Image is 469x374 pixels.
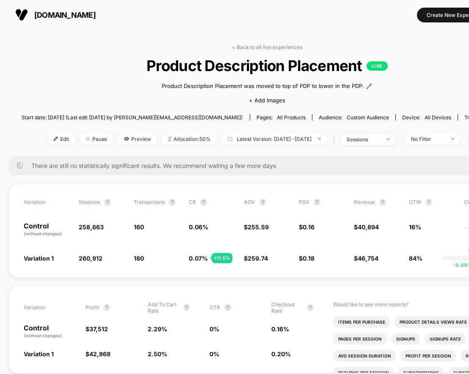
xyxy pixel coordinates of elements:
span: $ [354,223,379,231]
button: [DOMAIN_NAME] [13,8,98,22]
span: 0 % [210,325,219,333]
span: (without changes) [24,231,62,236]
span: all products [277,114,306,121]
span: 0.20 % [271,350,291,357]
span: 260,912 [79,255,102,262]
img: Visually logo [15,8,28,21]
span: + Add Images [249,97,285,104]
span: Start date: [DATE] (Last edit [DATE] by [PERSON_NAME][EMAIL_ADDRESS][DOMAIN_NAME]) [22,114,243,121]
p: Control [24,223,70,237]
span: 2.50 % [148,350,167,357]
span: $ [86,325,108,333]
span: [DOMAIN_NAME] [34,11,96,19]
span: 259.74 [248,255,268,262]
span: Variation [24,199,70,206]
span: $ [244,223,269,231]
span: Allocation: 50% [162,133,217,145]
span: $ [86,350,110,357]
span: Pause [80,133,113,145]
span: Product Description Placement was moved to top of PDP to lower in the PDP. [162,82,364,91]
span: 42,868 [89,350,110,357]
span: Revenue [354,199,375,205]
span: PSV [299,199,309,205]
span: 46,754 [358,255,378,262]
button: ? [259,199,266,206]
img: rebalance [168,137,171,141]
img: edit [54,137,58,141]
a: < Back to all live experiences [232,44,302,50]
img: calendar [228,137,232,141]
span: Add To Cart Rate [148,301,179,314]
button: ? [307,304,314,311]
img: end [318,138,321,140]
li: Profit Per Session [400,350,456,362]
span: 0.06 % [189,223,208,231]
span: 0.16 % [271,325,289,333]
button: ? [379,199,386,206]
span: $ [244,255,268,262]
li: Pages Per Session [333,333,387,345]
span: Transactions [134,199,165,205]
li: Items Per Purchase [333,316,390,328]
span: Latest Version: [DATE] - [DATE] [221,133,327,145]
span: $ [354,255,378,262]
div: sessions [347,136,381,143]
div: Pages: [257,114,306,121]
span: 0.16 [303,223,315,231]
p: LIVE [367,61,388,71]
span: Edit [47,133,75,145]
span: $ [299,255,315,262]
div: No Filter [411,136,445,142]
span: 2.29 % [148,325,167,333]
span: 0 % [210,350,219,357]
img: end [387,138,390,140]
button: ? [104,199,111,206]
li: Signups Rate [425,333,466,345]
li: Signups [391,333,420,345]
span: | [331,133,340,146]
span: 160 [134,223,144,231]
span: AOV [244,199,255,205]
button: ? [169,199,176,206]
span: 84% [409,255,422,262]
span: 258,663 [79,223,104,231]
button: ? [103,304,110,311]
button: ? [183,304,190,311]
li: Avg Session Duration [333,350,396,362]
img: end [451,138,454,140]
div: Audience: [319,114,389,121]
div: + 11.5 % [212,253,232,263]
span: Variation [24,301,70,314]
span: 180 [134,255,144,262]
button: ? [200,199,207,206]
span: CR [189,199,196,205]
span: Profit [86,304,99,311]
img: end [86,137,90,141]
button: ? [425,199,432,206]
span: OTW [409,199,455,206]
span: 37,512 [89,325,108,333]
span: all devices [425,114,451,121]
span: Sessions [79,199,100,205]
p: Control [24,324,77,339]
span: Device: [395,114,458,121]
span: $ [299,223,315,231]
span: 255.59 [248,223,269,231]
button: ? [224,304,231,311]
span: 16% [409,223,421,231]
span: Preview [118,133,157,145]
button: ? [314,199,320,206]
span: 0.07 % [189,255,208,262]
span: 40,894 [358,223,379,231]
span: Custom Audience [347,114,389,121]
span: Checkout Rate [271,301,303,314]
span: Variation 1 [24,255,54,262]
span: 0.18 [303,255,315,262]
span: CTR [210,304,220,311]
span: (without changes) [24,333,62,338]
